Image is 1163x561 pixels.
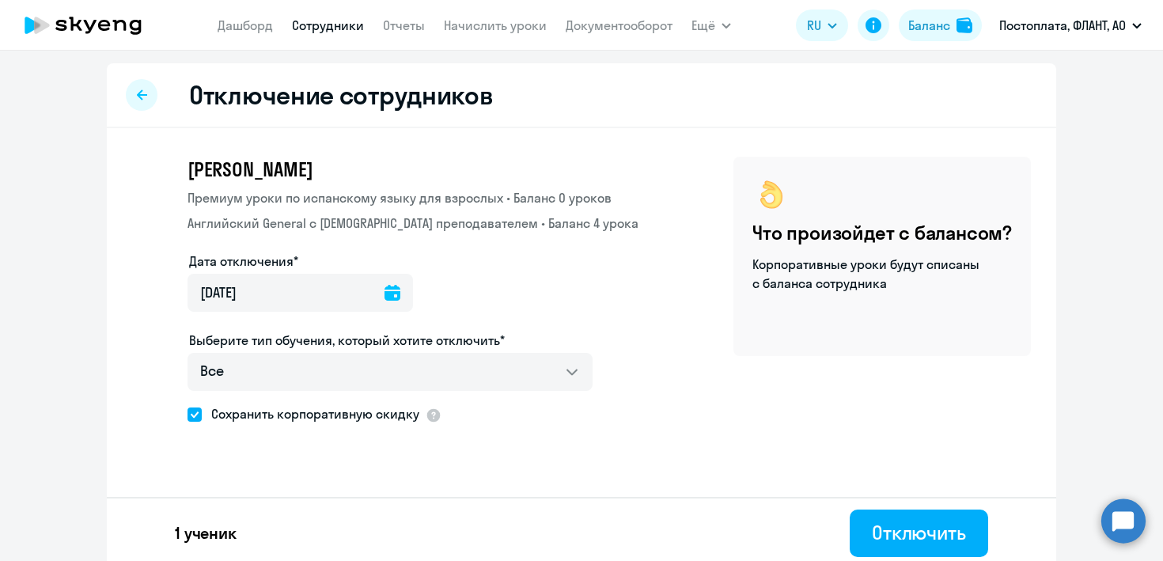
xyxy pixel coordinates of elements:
a: Сотрудники [292,17,364,33]
label: Выберите тип обучения, который хотите отключить* [189,331,505,350]
div: Баланс [908,16,950,35]
p: Премиум уроки по испанскому языку для взрослых • Баланс 0 уроков [188,188,638,207]
a: Отчеты [383,17,425,33]
button: RU [796,9,848,41]
h2: Отключение сотрудников [189,79,493,111]
div: Отключить [872,520,966,545]
h4: Что произойдет с балансом? [752,220,1012,245]
span: RU [807,16,821,35]
img: balance [957,17,972,33]
img: ok [752,176,790,214]
span: Сохранить корпоративную скидку [202,404,419,423]
a: Дашборд [218,17,273,33]
a: Документооборот [566,17,672,33]
label: Дата отключения* [189,252,298,271]
p: Постоплата, ФЛАНТ, АО [999,16,1126,35]
input: дд.мм.гггг [188,274,413,312]
a: Начислить уроки [444,17,547,33]
p: 1 ученик [175,522,237,544]
p: Корпоративные уроки будут списаны с баланса сотрудника [752,255,982,293]
p: Английский General с [DEMOGRAPHIC_DATA] преподавателем • Баланс 4 урока [188,214,638,233]
span: Ещё [691,16,715,35]
span: [PERSON_NAME] [188,157,313,182]
button: Отключить [850,510,988,557]
button: Ещё [691,9,731,41]
button: Постоплата, ФЛАНТ, АО [991,6,1150,44]
button: Балансbalance [899,9,982,41]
